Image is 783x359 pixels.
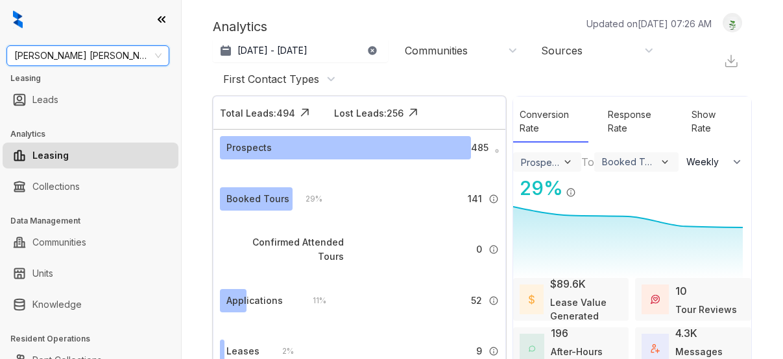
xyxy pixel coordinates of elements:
p: Analytics [213,17,267,36]
li: Collections [3,174,178,200]
div: Booked Tours [602,156,657,167]
div: Applications [226,294,283,308]
div: Leases [226,344,259,358]
div: Total Leads: 494 [220,106,295,120]
span: 52 [471,294,482,308]
div: Sources [541,43,583,58]
img: Info [488,244,499,255]
a: Leads [32,87,58,113]
img: Click Icon [295,103,315,122]
img: TourReviews [651,295,660,304]
img: Download [723,53,739,69]
li: Leasing [3,143,178,168]
div: Prospects [226,141,272,155]
div: Conversion Rate [513,101,589,143]
li: Communities [3,229,178,255]
div: To [581,154,594,170]
img: Click Icon [576,176,596,195]
div: Tour Reviews [675,303,737,316]
div: 29 % [293,192,322,206]
a: Leasing [32,143,69,168]
img: AfterHoursConversations [529,345,535,353]
h3: Analytics [10,128,181,140]
li: Leads [3,87,178,113]
div: Lost Leads: 256 [334,106,404,120]
a: Communities [32,229,86,255]
div: Communities [405,43,468,58]
div: 4.3K [675,325,697,341]
img: ViewFilterArrow [659,156,671,168]
img: ViewFilterArrow [562,156,573,168]
div: 11 % [300,294,326,308]
a: Collections [32,174,80,200]
div: 196 [551,325,568,341]
img: Info [488,295,499,306]
button: Weekly [679,150,751,174]
h3: Data Management [10,215,181,227]
div: Show Rate [685,101,738,143]
h3: Resident Operations [10,333,181,345]
p: Updated on [DATE] 07:26 AM [586,17,712,30]
span: 0 [476,242,482,257]
p: [DATE] - [DATE] [237,44,307,57]
img: Click Icon [404,103,423,122]
div: $89.6K [550,276,586,292]
span: 141 [468,192,482,206]
div: Booked Tours [226,192,289,206]
li: Units [3,261,178,286]
img: Info [488,194,499,204]
span: 485 [471,141,488,155]
div: Prospects [521,157,559,168]
li: Knowledge [3,292,178,318]
span: Weekly [686,156,726,168]
img: logo [13,10,23,29]
div: Lease Value Generated [550,295,622,323]
img: Info [488,346,499,356]
div: 10 [675,283,687,299]
img: TotalFum [651,344,660,353]
img: LeaseValue [529,294,535,305]
span: Gates Hudson [14,46,162,65]
div: First Contact Types [223,72,319,86]
div: Response Rate [601,101,672,143]
div: 2 % [269,344,294,358]
button: [DATE] - [DATE] [213,39,388,62]
img: Info [566,187,576,198]
div: 29 % [513,174,563,203]
img: UserAvatar [723,16,741,30]
a: Units [32,261,53,286]
span: 9 [476,344,482,358]
a: Knowledge [32,292,82,318]
img: Info [495,149,499,153]
h3: Leasing [10,73,181,84]
div: Confirmed Attended Tours [226,235,344,264]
